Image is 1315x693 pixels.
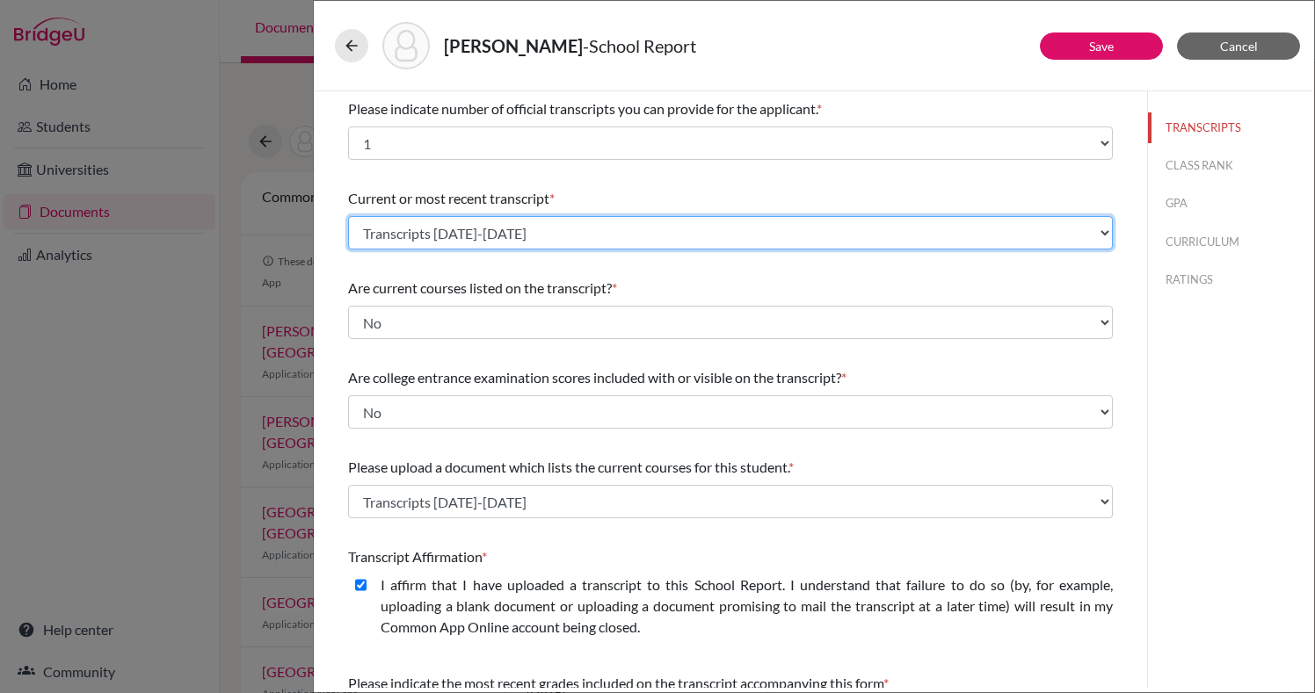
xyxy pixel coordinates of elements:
[1148,112,1314,143] button: TRANSCRIPTS
[1148,227,1314,257] button: CURRICULUM
[381,574,1113,638] label: I affirm that I have uploaded a transcript to this School Report. I understand that failure to do...
[348,458,788,475] span: Please upload a document which lists the current courses for this student.
[348,548,482,565] span: Transcript Affirmation
[348,369,841,386] span: Are college entrance examination scores included with or visible on the transcript?
[348,279,612,296] span: Are current courses listed on the transcript?
[348,100,817,117] span: Please indicate number of official transcripts you can provide for the applicant.
[1148,150,1314,181] button: CLASS RANK
[1148,264,1314,295] button: RATINGS
[1148,188,1314,219] button: GPA
[583,35,696,56] span: - School Report
[348,675,883,691] span: Please indicate the most recent grades included on the transcript accompanying this form
[348,190,549,206] span: Current or most recent transcript
[444,35,583,56] strong: [PERSON_NAME]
